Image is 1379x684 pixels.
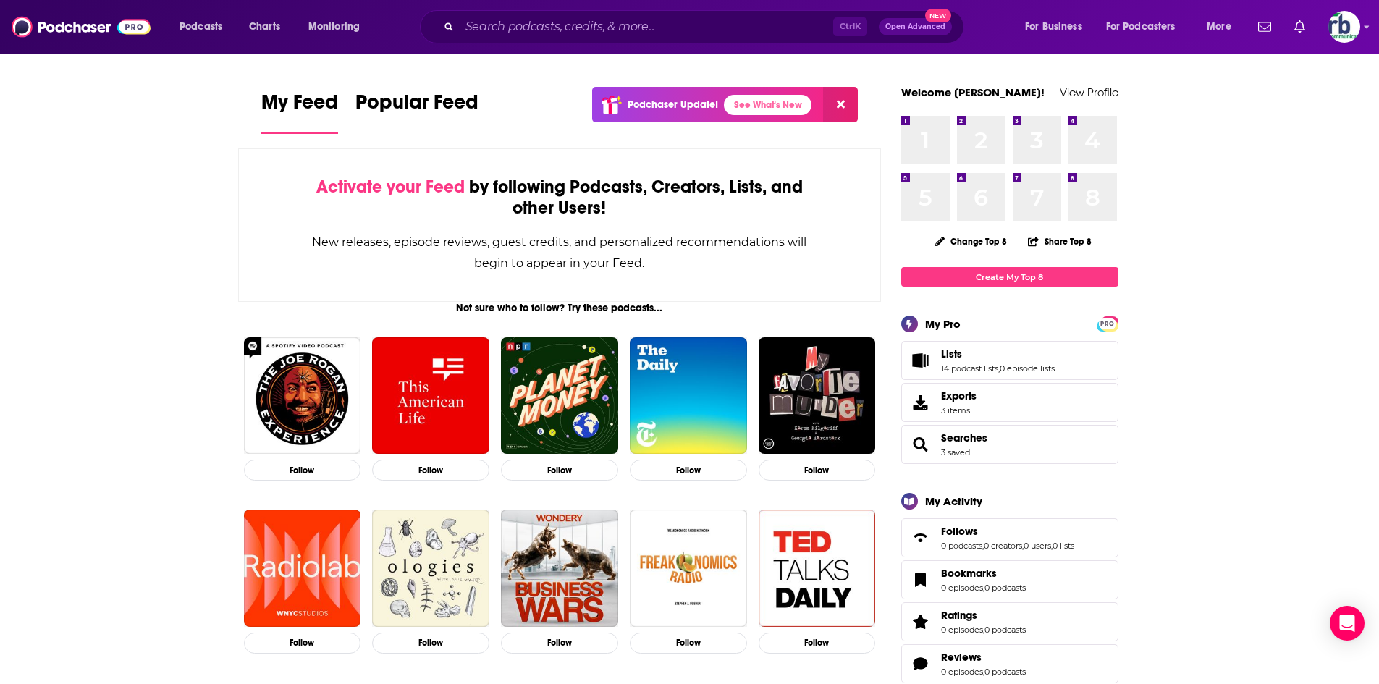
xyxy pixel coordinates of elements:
[984,625,1026,635] a: 0 podcasts
[984,583,1026,593] a: 0 podcasts
[885,23,945,30] span: Open Advanced
[1022,541,1024,551] span: ,
[238,302,882,314] div: Not sure who to follow? Try these podcasts...
[906,654,935,674] a: Reviews
[901,341,1118,380] span: Lists
[941,567,997,580] span: Bookmarks
[901,644,1118,683] span: Reviews
[434,10,978,43] div: Search podcasts, credits, & more...
[1106,17,1176,37] span: For Podcasters
[501,633,618,654] button: Follow
[169,15,241,38] button: open menu
[311,232,809,274] div: New releases, episode reviews, guest credits, and personalized recommendations will begin to appe...
[372,337,489,455] img: This American Life
[1207,17,1231,37] span: More
[244,460,361,481] button: Follow
[901,267,1118,287] a: Create My Top 8
[1330,606,1365,641] div: Open Intercom Messenger
[941,389,977,402] span: Exports
[906,528,935,548] a: Follows
[833,17,867,36] span: Ctrl K
[355,90,478,134] a: Popular Feed
[925,494,982,508] div: My Activity
[941,347,962,360] span: Lists
[630,510,747,627] img: Freakonomics Radio
[941,431,987,444] a: Searches
[906,392,935,413] span: Exports
[984,667,1026,677] a: 0 podcasts
[244,633,361,654] button: Follow
[298,15,379,38] button: open menu
[1051,541,1053,551] span: ,
[1289,14,1311,39] a: Show notifications dropdown
[501,337,618,455] img: Planet Money
[240,15,289,38] a: Charts
[1060,85,1118,99] a: View Profile
[906,612,935,632] a: Ratings
[941,651,1026,664] a: Reviews
[1328,11,1360,43] button: Show profile menu
[501,460,618,481] button: Follow
[759,510,876,627] img: TED Talks Daily
[941,625,983,635] a: 0 episodes
[901,518,1118,557] span: Follows
[261,90,338,134] a: My Feed
[982,541,984,551] span: ,
[998,363,1000,373] span: ,
[983,625,984,635] span: ,
[941,405,977,415] span: 3 items
[724,95,811,115] a: See What's New
[1027,227,1092,256] button: Share Top 8
[249,17,280,37] span: Charts
[925,317,961,331] div: My Pro
[355,90,478,123] span: Popular Feed
[1015,15,1100,38] button: open menu
[906,570,935,590] a: Bookmarks
[906,434,935,455] a: Searches
[1053,541,1074,551] a: 0 lists
[901,85,1045,99] a: Welcome [PERSON_NAME]!
[941,667,983,677] a: 0 episodes
[879,18,952,35] button: Open AdvancedNew
[941,651,982,664] span: Reviews
[244,510,361,627] img: Radiolab
[941,447,970,457] a: 3 saved
[983,583,984,593] span: ,
[941,363,998,373] a: 14 podcast lists
[316,176,465,198] span: Activate your Feed
[261,90,338,123] span: My Feed
[901,602,1118,641] span: Ratings
[1099,318,1116,329] span: PRO
[759,337,876,455] img: My Favorite Murder with Karen Kilgariff and Georgia Hardstark
[372,460,489,481] button: Follow
[1328,11,1360,43] span: Logged in as johannarb
[906,350,935,371] a: Lists
[1000,363,1055,373] a: 0 episode lists
[308,17,360,37] span: Monitoring
[311,177,809,219] div: by following Podcasts, Creators, Lists, and other Users!
[372,510,489,627] img: Ologies with Alie Ward
[180,17,222,37] span: Podcasts
[1252,14,1277,39] a: Show notifications dropdown
[1025,17,1082,37] span: For Business
[941,567,1026,580] a: Bookmarks
[1024,541,1051,551] a: 0 users
[630,337,747,455] img: The Daily
[941,609,1026,622] a: Ratings
[12,13,151,41] img: Podchaser - Follow, Share and Rate Podcasts
[941,609,977,622] span: Ratings
[244,337,361,455] img: The Joe Rogan Experience
[983,667,984,677] span: ,
[925,9,951,22] span: New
